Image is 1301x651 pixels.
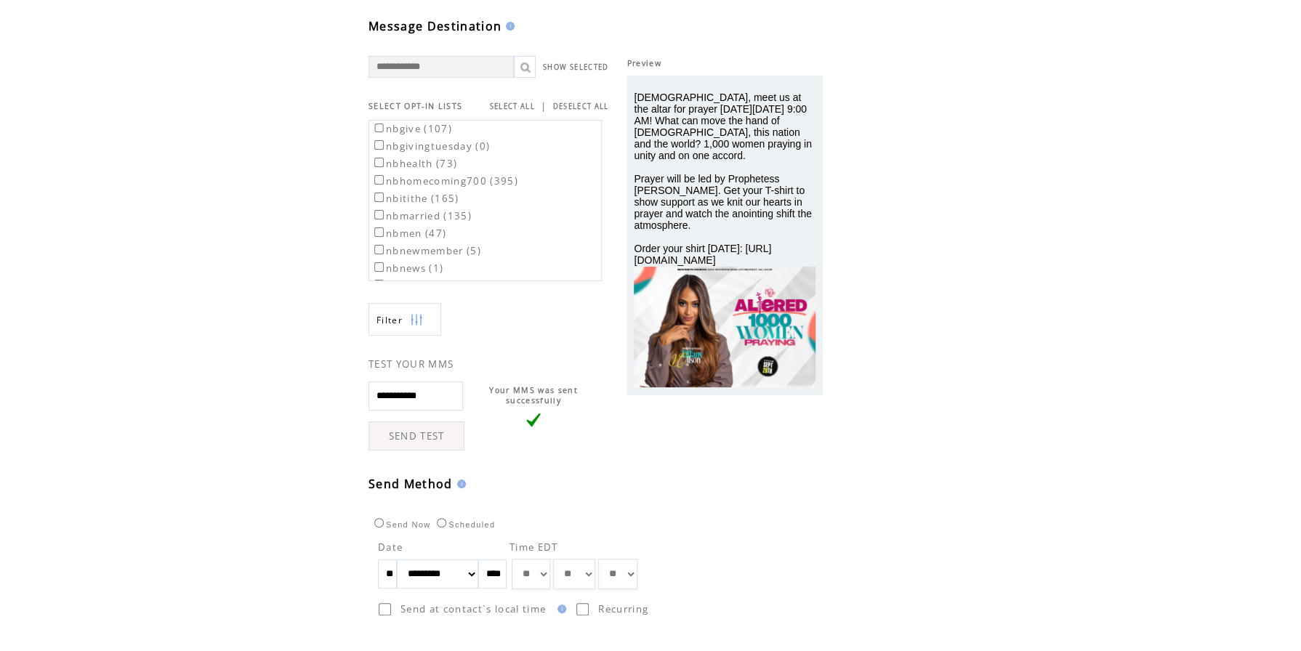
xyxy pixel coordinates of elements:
span: Send at contact`s local time [400,602,546,615]
span: Preview [627,58,661,68]
img: help.gif [553,604,566,613]
a: DESELECT ALL [552,102,608,111]
input: nbhomecoming700 (395) [374,175,384,185]
label: nbgivingtuesday (0) [371,139,490,153]
input: nbitithe (165) [374,193,384,202]
label: nbgive (107) [371,122,452,135]
label: nbmarried (135) [371,209,472,222]
label: nbnews (1) [371,262,443,275]
span: [DEMOGRAPHIC_DATA], meet us at the altar for prayer [DATE][DATE] 9:00 AM! What can move the hand ... [634,92,811,266]
label: nbitithe (165) [371,192,459,205]
span: TEST YOUR MMS [368,357,454,371]
a: Filter [368,303,441,336]
span: SELECT OPT-IN LISTS [368,101,462,111]
input: nbmarried (135) [374,210,384,219]
span: Date [378,541,403,554]
a: SEND TEST [368,421,464,450]
input: nbmen (47) [374,227,384,237]
label: nbnextsteps (33) [371,279,475,292]
label: nbhealth (73) [371,157,457,170]
img: help.gif [502,22,515,31]
input: nbhealth (73) [374,158,384,167]
span: Send Method [368,476,453,492]
a: SHOW SELECTED [543,62,608,72]
span: Show filters [376,314,403,326]
span: Message Destination [368,18,502,34]
img: filters.png [410,304,423,336]
label: nbnewmember (5) [371,244,481,257]
label: Send Now [371,520,430,529]
input: nbnewmember (5) [374,245,384,254]
a: SELECT ALL [490,102,535,111]
label: Scheduled [433,520,495,529]
img: vLarge.png [526,413,541,427]
label: nbhomecoming700 (395) [371,174,518,187]
input: Send Now [374,518,384,527]
span: Your MMS was sent successfully [489,385,578,405]
span: Time EDT [509,541,558,554]
input: nbgivingtuesday (0) [374,140,384,150]
input: nbnews (1) [374,262,384,272]
label: nbmen (47) [371,227,446,240]
span: | [541,100,547,113]
input: nbnextsteps (33) [374,280,384,289]
input: nbgive (107) [374,124,384,133]
input: Scheduled [437,518,446,527]
img: help.gif [453,480,466,488]
span: Recurring [598,602,648,615]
